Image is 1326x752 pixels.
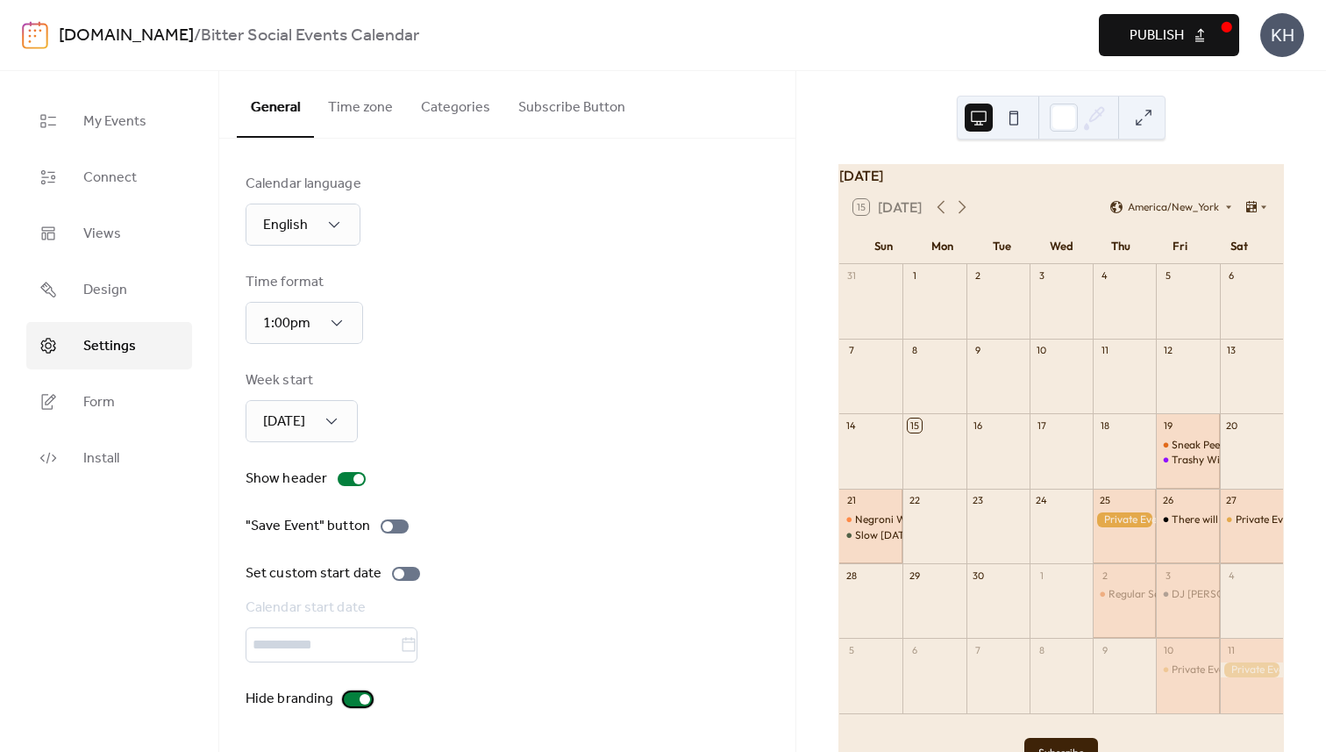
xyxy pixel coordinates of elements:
div: Private Event [1172,662,1234,677]
span: Publish [1130,25,1184,47]
div: 14 [845,419,858,432]
div: 9 [1098,643,1111,656]
span: Connect [83,168,137,189]
div: Private Event [1220,512,1283,527]
span: America/New_York [1128,202,1219,212]
div: Set custom start date [246,563,381,584]
button: Publish [1099,14,1239,56]
div: Week start [246,370,354,391]
b: / [194,19,201,53]
div: Hide branding [246,689,333,710]
div: Fri [1151,229,1210,264]
div: "Save Event" button [246,516,370,537]
div: 18 [1098,419,1111,432]
div: Private Event [1093,512,1156,527]
div: Slow [DATE] Sneak Peek [855,528,971,543]
span: My Events [83,111,146,132]
a: Install [26,434,192,482]
a: Form [26,378,192,426]
div: Negroni Week Class [855,512,949,527]
a: Settings [26,322,192,369]
div: 13 [1225,344,1238,357]
span: Views [83,224,121,245]
div: KH [1260,13,1304,57]
a: Connect [26,154,192,201]
div: 11 [1225,643,1238,656]
div: 8 [1035,643,1048,656]
div: Negroni Week Class [839,512,902,527]
div: 24 [1035,494,1048,507]
div: Wed [1031,229,1091,264]
div: 30 [972,569,985,582]
div: 31 [845,269,858,283]
div: There will be dancing tonight! [1156,512,1219,527]
div: 29 [908,569,921,582]
div: Sneak Peek--Come check us out! [1172,438,1324,453]
a: My Events [26,97,192,145]
div: Calendar start date [246,598,766,619]
div: 5 [845,643,858,656]
span: [DATE] [263,408,305,435]
div: Time format [246,272,360,293]
div: Private Event [1156,662,1219,677]
div: Regular Service [1109,587,1182,602]
div: 22 [908,494,921,507]
div: 2 [972,269,985,283]
button: Categories [407,71,504,136]
div: 7 [972,643,985,656]
div: Private Event [1220,662,1283,677]
div: 10 [1035,344,1048,357]
div: 5 [1161,269,1174,283]
div: 23 [972,494,985,507]
div: 4 [1098,269,1111,283]
div: 9 [972,344,985,357]
div: Regular Service [1093,587,1156,602]
span: English [263,211,308,239]
span: Design [83,280,127,301]
div: Calendar language [246,174,361,195]
div: 15 [908,419,921,432]
div: 26 [1161,494,1174,507]
div: 7 [845,344,858,357]
a: [DOMAIN_NAME] [59,19,194,53]
div: 19 [1161,419,1174,432]
div: 28 [845,569,858,582]
div: [DATE] [839,165,1283,186]
div: 21 [845,494,858,507]
div: 2 [1098,569,1111,582]
b: Bitter Social Events Calendar [201,19,419,53]
div: 27 [1225,494,1238,507]
button: General [237,71,314,138]
img: logo [22,21,48,49]
div: Private Event [1236,512,1298,527]
div: Trashy Wine Club Sneak Peek [1172,453,1311,468]
div: DJ Jermainia First Friday [1156,587,1219,602]
a: Views [26,210,192,257]
span: Form [83,392,115,413]
div: 12 [1161,344,1174,357]
div: 3 [1161,569,1174,582]
button: Time zone [314,71,407,136]
a: Design [26,266,192,313]
div: 16 [972,419,985,432]
div: 20 [1225,419,1238,432]
div: 4 [1225,569,1238,582]
div: 10 [1161,643,1174,656]
div: 6 [1225,269,1238,283]
span: Settings [83,336,136,357]
div: 1 [908,269,921,283]
div: Sneak Peek--Come check us out! [1156,438,1219,453]
div: Show header [246,469,327,490]
div: 3 [1035,269,1048,283]
div: 6 [908,643,921,656]
div: Slow Sunday Sneak Peek [839,528,902,543]
div: 25 [1098,494,1111,507]
div: 11 [1098,344,1111,357]
div: Thu [1091,229,1151,264]
div: Sat [1209,229,1269,264]
div: Trashy Wine Club Sneak Peek [1156,453,1219,468]
div: Sun [853,229,913,264]
div: 17 [1035,419,1048,432]
div: Mon [913,229,973,264]
div: Tue [973,229,1032,264]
